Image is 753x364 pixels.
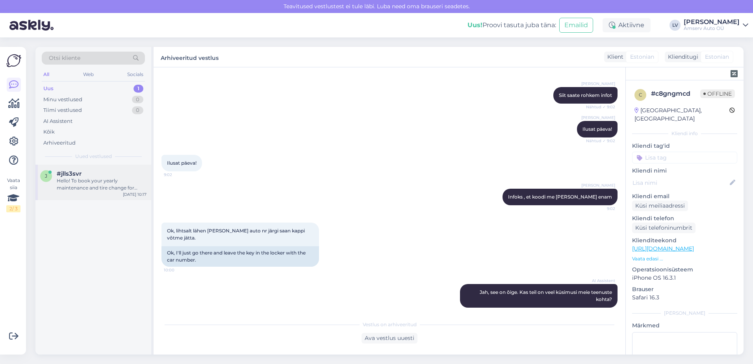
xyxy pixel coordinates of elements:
[508,194,612,200] span: Infoks , et koodi me [PERSON_NAME] enam
[43,117,72,125] div: AI Assistent
[665,53,698,61] div: Klienditugi
[632,142,737,150] p: Kliendi tag'id
[43,96,82,104] div: Minu vestlused
[581,81,615,87] span: [PERSON_NAME]
[6,205,20,212] div: 2 / 3
[167,160,197,166] span: Ilusat päeva!
[632,167,737,175] p: Kliendi nimi
[632,274,737,282] p: iPhone OS 16.3.1
[132,96,143,104] div: 0
[43,106,82,114] div: Tiimi vestlused
[603,18,651,32] div: Aktiivne
[164,267,193,273] span: 10:00
[632,285,737,293] p: Brauser
[684,19,740,25] div: [PERSON_NAME]
[42,69,51,80] div: All
[57,177,147,191] div: Hello! To book your yearly maintenance and tire change for [DATE], please provide your contact de...
[700,89,735,98] span: Offline
[57,170,82,177] span: #jlls3svr
[586,138,615,144] span: Nähtud ✓ 9:02
[651,89,700,98] div: # c8gngmcd
[581,115,615,121] span: [PERSON_NAME]
[559,92,612,98] span: Siit saate rohkem infot
[632,178,728,187] input: Lisa nimi
[639,92,642,98] span: c
[586,206,615,212] span: 9:02
[45,173,47,179] span: j
[480,289,613,302] span: Jah, see on õige. Kas teil on veel küsimusi meie teenuste kohta?
[586,278,615,284] span: AI Assistent
[705,53,729,61] span: Estonian
[6,53,21,68] img: Askly Logo
[731,70,738,77] img: zendesk
[123,191,147,197] div: [DATE] 10:17
[632,130,737,137] div: Kliendi info
[161,52,219,62] label: Arhiveeritud vestlus
[559,18,593,33] button: Emailid
[134,85,143,93] div: 1
[75,153,112,160] span: Uued vestlused
[586,308,615,314] span: 10:00
[632,245,694,252] a: [URL][DOMAIN_NAME]
[49,54,80,62] span: Otsi kliente
[126,69,145,80] div: Socials
[684,25,740,32] div: Amserv Auto OÜ
[43,139,76,147] div: Arhiveeritud
[634,106,729,123] div: [GEOGRAPHIC_DATA], [GEOGRAPHIC_DATA]
[164,172,193,178] span: 9:02
[362,333,417,344] div: Ava vestlus uuesti
[632,255,737,262] p: Vaata edasi ...
[43,128,55,136] div: Kõik
[467,20,556,30] div: Proovi tasuta juba täna:
[6,177,20,212] div: Vaata siia
[167,228,306,241] span: Ok, lihtsalt lähen [PERSON_NAME] auto nr järgi saan kappi võtme jätta.
[161,246,319,267] div: Ok, I'll just go there and leave the key in the locker with the car number.
[632,236,737,245] p: Klienditeekond
[630,53,654,61] span: Estonian
[632,152,737,163] input: Lisa tag
[670,20,681,31] div: LV
[363,321,417,328] span: Vestlus on arhiveeritud
[581,182,615,188] span: [PERSON_NAME]
[82,69,95,80] div: Web
[684,19,748,32] a: [PERSON_NAME]Amserv Auto OÜ
[632,266,737,274] p: Operatsioonisüsteem
[43,85,54,93] div: Uus
[632,321,737,330] p: Märkmed
[586,104,615,110] span: Nähtud ✓ 9:02
[582,126,612,132] span: Ilusat päeva!
[632,310,737,317] div: [PERSON_NAME]
[604,53,623,61] div: Klient
[632,214,737,223] p: Kliendi telefon
[632,201,688,211] div: Küsi meiliaadressi
[632,192,737,201] p: Kliendi email
[467,21,482,29] b: Uus!
[632,223,696,233] div: Küsi telefoninumbrit
[132,106,143,114] div: 0
[632,293,737,302] p: Safari 16.3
